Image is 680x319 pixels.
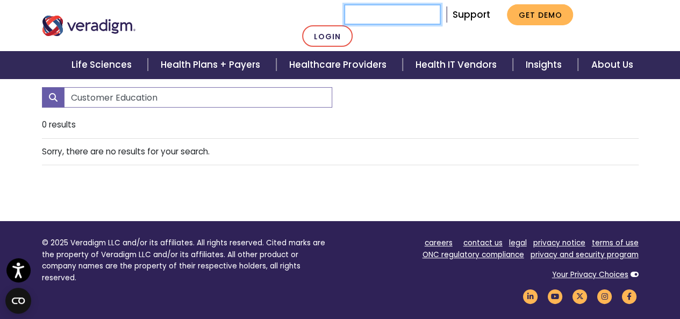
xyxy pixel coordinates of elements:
[533,238,585,248] a: privacy notice
[148,51,276,79] a: Health Plans + Payers
[276,51,402,79] a: Healthcare Providers
[474,242,667,306] iframe: Drift Chat Widget
[42,139,639,165] li: Sorry, there are no results for your search.
[5,288,31,314] button: Open CMP widget
[463,238,503,248] a: contact us
[42,16,136,36] img: Veradigm logo
[592,238,639,248] a: terms of use
[578,51,646,79] a: About Us
[509,238,527,248] a: legal
[423,250,524,260] a: ONC regulatory compliance
[513,51,578,79] a: Insights
[403,51,513,79] a: Health IT Vendors
[302,25,353,47] a: Login
[64,87,332,108] input: Search
[425,238,453,248] a: careers
[42,112,639,138] li: 0 results
[507,4,573,25] a: Get Demo
[59,51,148,79] a: Life Sciences
[344,4,441,25] input: Search
[452,8,490,21] a: Support
[42,237,332,284] p: © 2025 Veradigm LLC and/or its affiliates. All rights reserved. Cited marks are the property of V...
